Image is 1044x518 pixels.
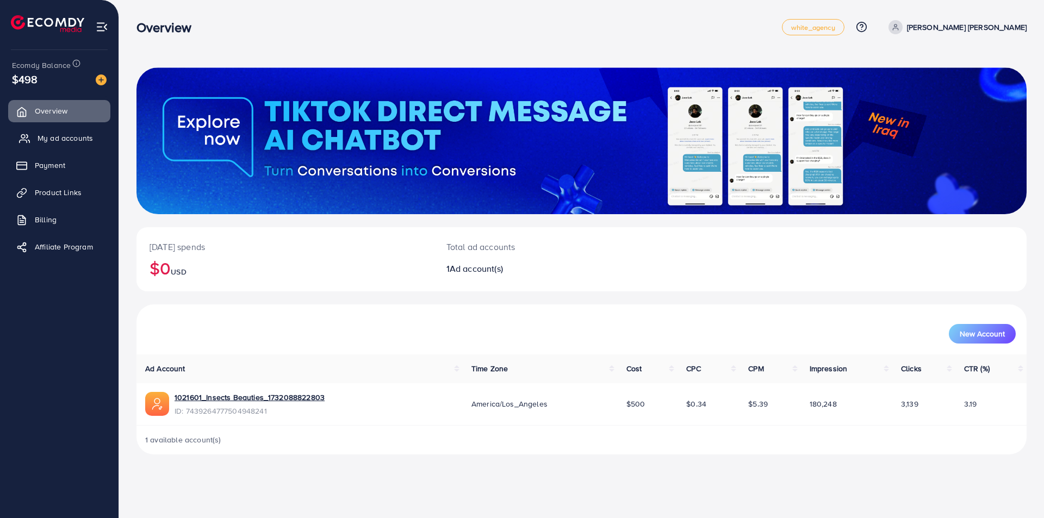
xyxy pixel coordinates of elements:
button: New Account [949,324,1016,344]
span: CPC [686,363,700,374]
a: white_agency [782,19,844,35]
span: USD [171,266,186,277]
a: 1021601_Insects Beauties_1732088822803 [175,392,325,403]
img: logo [11,15,84,32]
a: Overview [8,100,110,122]
p: [PERSON_NAME] [PERSON_NAME] [907,21,1027,34]
span: $5.39 [748,398,768,409]
a: [PERSON_NAME] [PERSON_NAME] [884,20,1027,34]
span: $498 [12,71,38,87]
img: image [96,74,107,85]
a: My ad accounts [8,127,110,149]
img: ic-ads-acc.e4c84228.svg [145,392,169,416]
img: menu [96,21,108,33]
span: America/Los_Angeles [471,398,548,409]
span: Product Links [35,187,82,198]
span: Ad account(s) [450,263,503,274]
span: Ad Account [145,363,185,374]
span: 180,248 [810,398,837,409]
iframe: Chat [998,469,1036,510]
span: 3,139 [901,398,918,409]
a: Product Links [8,182,110,203]
h3: Overview [136,20,200,35]
p: [DATE] spends [150,240,420,253]
span: Cost [626,363,642,374]
span: $500 [626,398,645,409]
span: Affiliate Program [35,241,93,252]
h2: $0 [150,258,420,278]
span: $0.34 [686,398,706,409]
span: 1 available account(s) [145,434,221,445]
a: Billing [8,209,110,230]
span: Payment [35,160,65,171]
span: Clicks [901,363,922,374]
span: Billing [35,214,57,225]
span: 3.19 [964,398,977,409]
span: white_agency [791,24,835,31]
h2: 1 [446,264,643,274]
a: Affiliate Program [8,236,110,258]
p: Total ad accounts [446,240,643,253]
span: Time Zone [471,363,508,374]
span: Ecomdy Balance [12,60,71,71]
span: ID: 7439264777504948241 [175,405,325,416]
span: CPM [748,363,763,374]
span: New Account [960,330,1005,338]
span: Overview [35,105,67,116]
span: My ad accounts [38,133,93,143]
a: Payment [8,154,110,176]
span: Impression [810,363,848,374]
span: CTR (%) [964,363,990,374]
